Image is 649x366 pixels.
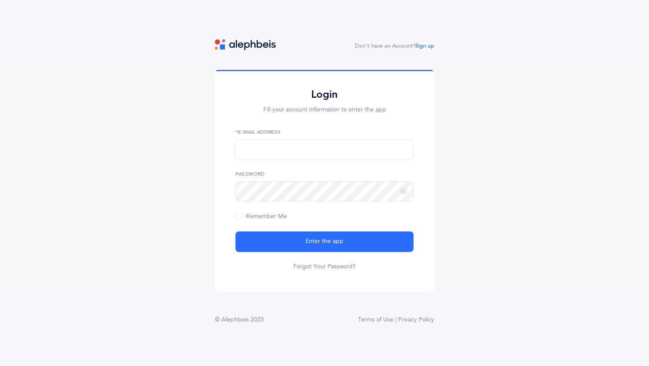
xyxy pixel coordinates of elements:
a: Sign up [415,43,434,49]
a: Terms of Use | Privacy Policy [358,315,434,324]
a: Forgot Your Password? [293,262,356,271]
div: Don't have an Account? [355,42,434,51]
img: logo.svg [215,39,276,50]
span: Enter the app [306,237,343,246]
span: Remember Me [235,213,287,220]
h2: Login [235,88,414,101]
p: Fill your account information to enter the app [235,105,414,114]
label: Password [235,170,414,178]
div: © Alephbeis 2025 [215,315,264,324]
label: *E-Mail Address [235,128,414,136]
button: Enter the app [235,231,414,252]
